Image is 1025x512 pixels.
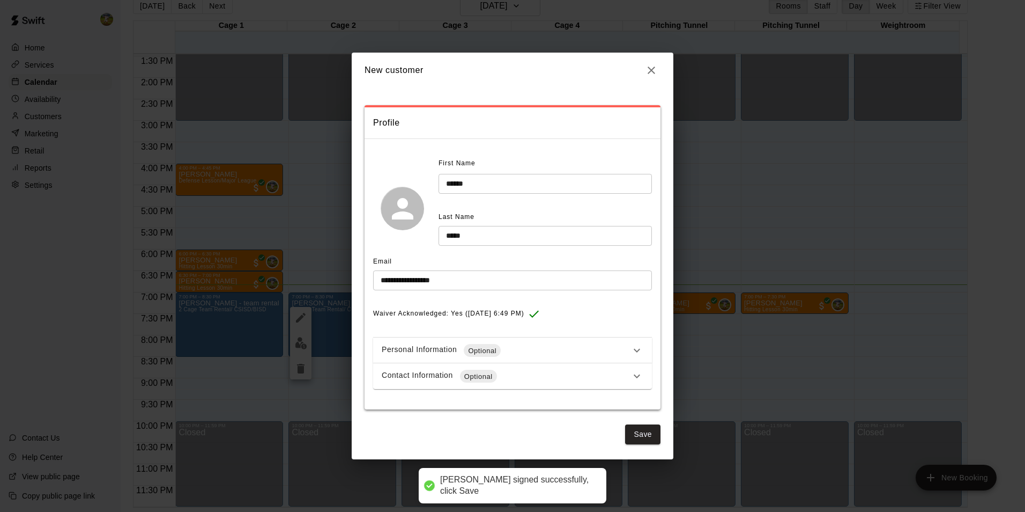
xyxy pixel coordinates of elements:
[382,370,630,383] div: Contact Information
[373,338,652,363] div: Personal InformationOptional
[365,63,424,77] h6: New customer
[373,258,392,265] span: Email
[439,213,474,221] span: Last Name
[373,363,652,389] div: Contact InformationOptional
[625,425,660,444] button: Save
[373,305,524,323] span: Waiver Acknowledged: Yes ([DATE] 6:49 PM)
[460,371,497,382] span: Optional
[440,474,596,497] div: [PERSON_NAME] signed successfully, click Save
[439,155,476,172] span: First Name
[373,116,652,130] span: Profile
[382,344,630,357] div: Personal Information
[464,346,501,356] span: Optional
